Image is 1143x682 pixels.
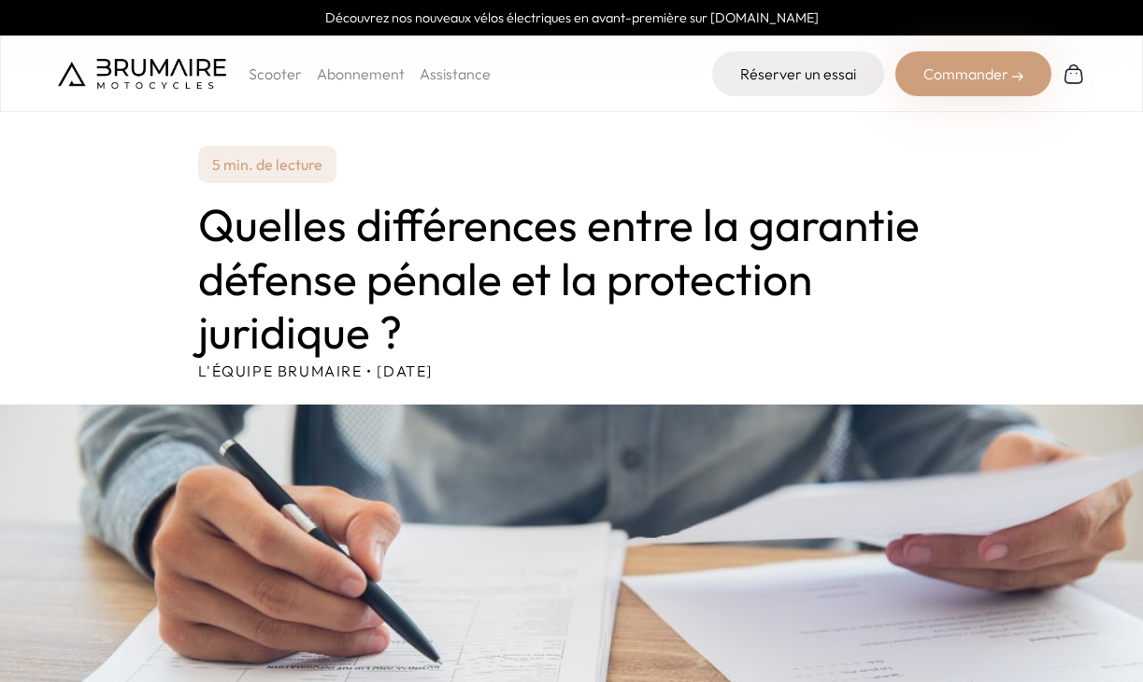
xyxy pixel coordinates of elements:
p: Scooter [249,63,302,85]
p: L'équipe Brumaire • [DATE] [198,360,946,382]
a: Réserver un essai [712,51,884,96]
img: Panier [1063,63,1085,85]
h1: Quelles différences entre la garantie défense pénale et la protection juridique ? [198,198,946,360]
img: right-arrow-2.png [1012,71,1023,82]
img: Brumaire Motocycles [58,59,226,89]
div: Commander [895,51,1051,96]
a: Abonnement [317,64,405,83]
a: Assistance [420,64,491,83]
p: 5 min. de lecture [198,146,336,183]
